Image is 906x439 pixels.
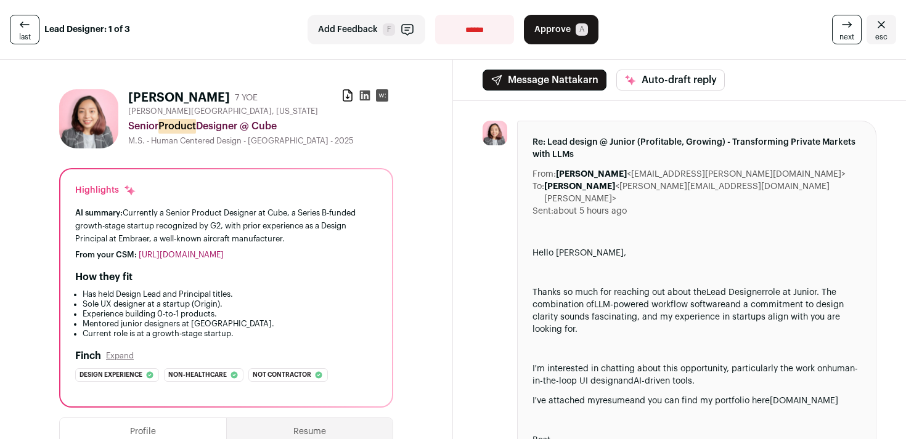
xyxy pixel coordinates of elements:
span: A [576,23,588,36]
img: 1749172457349 [483,121,507,145]
span: From your CSM: [75,251,137,259]
span: LLM-powered workflow software [594,300,725,309]
mark: Product [158,119,196,134]
li: Has held Design Lead and Principal titles. [83,289,377,299]
span: esc [875,32,888,42]
span: Lead Designer [706,288,765,297]
h1: [PERSON_NAME] [128,89,230,107]
span: next [839,32,854,42]
li: Sole UX designer at a startup (Origin). [83,299,377,309]
h2: How they fit [75,270,133,284]
dd: about 5 hours ago [553,205,627,217]
span: AI summary: [75,209,123,217]
span: and a commitment to design clarity sounds fascinating, and my experience in startups align with y... [533,300,844,334]
span: last [19,32,31,42]
dt: To: [533,180,544,205]
li: Mentored junior designers at [GEOGRAPHIC_DATA]. [83,319,377,329]
span: Add Feedback [318,23,378,36]
img: 1749172457349 [59,89,118,148]
span: Thanks so much for reaching out about the [533,288,706,297]
button: Expand [106,351,134,361]
span: Not contractor [253,369,311,381]
button: Add Feedback F [308,15,425,44]
dt: From: [533,168,556,180]
span: resume [600,397,630,405]
a: last [10,15,39,44]
dd: <[PERSON_NAME][EMAIL_ADDRESS][DOMAIN_NAME][PERSON_NAME]> [544,180,861,205]
span: I've attached my [533,397,600,405]
div: M.S. - Human Centered Design - [GEOGRAPHIC_DATA] - 2025 [128,136,393,146]
span: F [383,23,395,36]
a: [URL][DOMAIN_NAME] [139,251,224,259]
span: Design experience [80,369,142,381]
li: Experience building 0-to-1 products. [83,309,377,319]
strong: Lead Designer: 1 of 3 [44,23,130,36]
div: 7 YOE [235,92,258,104]
button: Approve A [524,15,598,44]
button: Auto-draft reply [616,70,725,91]
span: . [692,377,695,385]
span: and [618,377,634,385]
div: Highlights [75,184,136,196]
dt: Sent: [533,205,553,217]
span: and you can find my portfolio here [630,397,770,405]
h2: Finch [75,348,101,363]
dd: <[EMAIL_ADDRESS][PERSON_NAME][DOMAIN_NAME]> [556,168,846,180]
div: Senior Designer @ Cube [128,119,393,134]
div: Currently a Senior Product Designer at Cube, a Series B-funded growth-stage startup recognized by... [75,206,377,245]
b: [PERSON_NAME] [544,182,615,191]
span: Hello [PERSON_NAME], [533,249,626,257]
span: AI-driven tools [634,377,692,385]
span: Non-healthcare [168,369,227,381]
b: [PERSON_NAME] [556,170,627,179]
span: Re: Lead design @ Junior (Profitable, Growing) - Transforming Private Markets with LLMs [533,136,861,161]
button: Message Nattakarn [483,70,606,91]
a: [DOMAIN_NAME] [770,397,838,405]
li: Current role is at a growth-stage startup. [83,329,377,339]
span: Approve [534,23,571,36]
a: Close [867,15,896,44]
a: next [832,15,862,44]
span: I'm interested in chatting about this opportunity, particularly the work on [533,364,827,373]
span: [PERSON_NAME][GEOGRAPHIC_DATA], [US_STATE] [128,107,318,116]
